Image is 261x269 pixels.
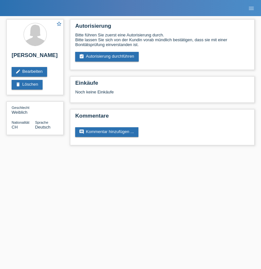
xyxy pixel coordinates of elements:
[15,69,21,74] i: edit
[15,82,21,87] i: delete
[75,23,249,33] h2: Autorisierung
[245,6,258,10] a: menu
[12,125,18,130] span: Schweiz
[35,120,48,124] span: Sprache
[12,120,29,124] span: Nationalität
[12,52,58,62] h2: [PERSON_NAME]
[12,106,29,110] span: Geschlecht
[35,125,51,130] span: Deutsch
[248,5,255,12] i: menu
[79,129,84,134] i: comment
[75,33,249,47] div: Bitte führen Sie zuerst eine Autorisierung durch. Bitte lassen Sie sich von der Kundin vorab münd...
[75,113,249,122] h2: Kommentare
[56,21,62,27] i: star_border
[79,54,84,59] i: assignment_turned_in
[12,67,47,77] a: editBearbeiten
[12,80,43,90] a: deleteLöschen
[75,127,138,137] a: commentKommentar hinzufügen ...
[75,90,249,99] div: Noch keine Einkäufe
[75,52,139,62] a: assignment_turned_inAutorisierung durchführen
[56,21,62,28] a: star_border
[12,105,35,115] div: Weiblich
[75,80,249,90] h2: Einkäufe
